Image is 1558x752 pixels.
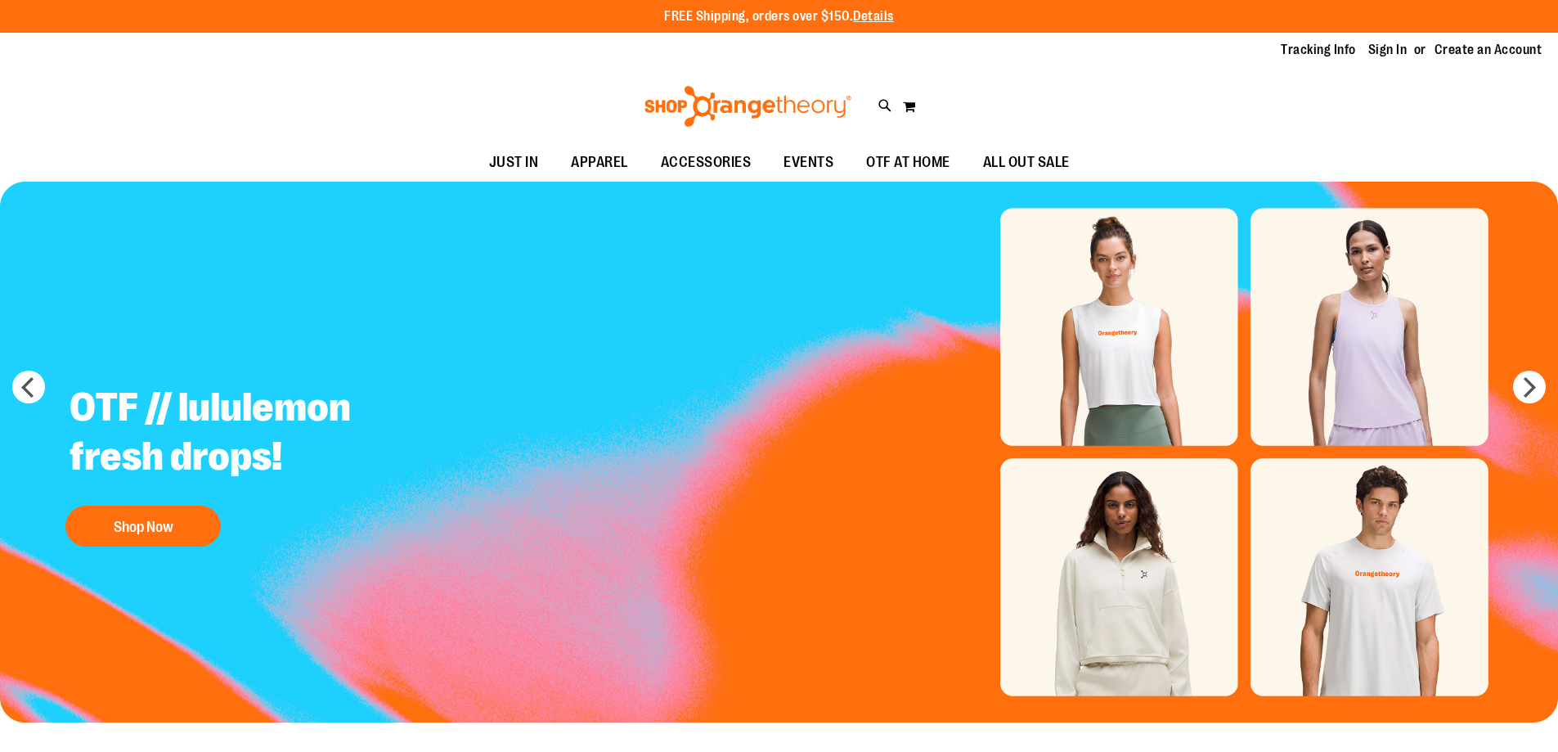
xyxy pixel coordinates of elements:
button: Shop Now [65,506,221,547]
span: APPAREL [571,144,628,181]
span: ACCESSORIES [661,144,752,181]
button: prev [12,371,45,403]
span: ALL OUT SALE [983,144,1070,181]
a: Details [853,9,894,24]
span: EVENTS [783,144,833,181]
p: FREE Shipping, orders over $150. [664,7,894,26]
a: Create an Account [1435,41,1542,59]
span: OTF AT HOME [866,144,950,181]
a: Tracking Info [1281,41,1356,59]
a: OTF // lululemon fresh drops! Shop Now [57,371,464,555]
img: Shop Orangetheory [642,86,854,127]
button: next [1513,371,1546,403]
a: Sign In [1368,41,1408,59]
span: JUST IN [489,144,539,181]
h2: OTF // lululemon fresh drops! [57,371,464,498]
